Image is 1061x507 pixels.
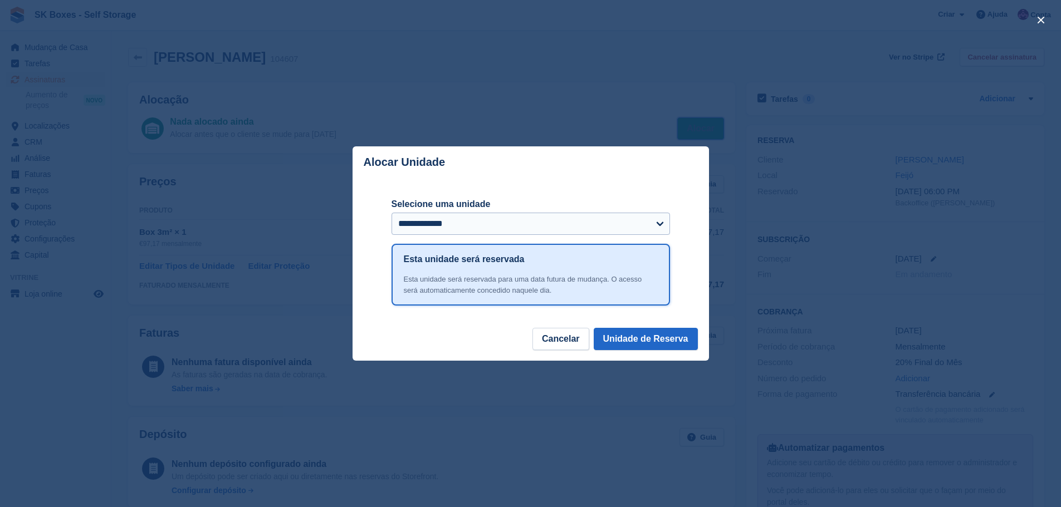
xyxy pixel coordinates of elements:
[364,156,446,169] p: Alocar Unidade
[392,198,670,211] label: Selecione uma unidade
[532,328,589,350] button: Cancelar
[1032,11,1050,29] button: close
[404,253,525,266] h1: Esta unidade será reservada
[404,274,658,296] div: Esta unidade será reservada para uma data futura de mudança. O acesso será automaticamente conced...
[594,328,698,350] button: Unidade de Reserva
